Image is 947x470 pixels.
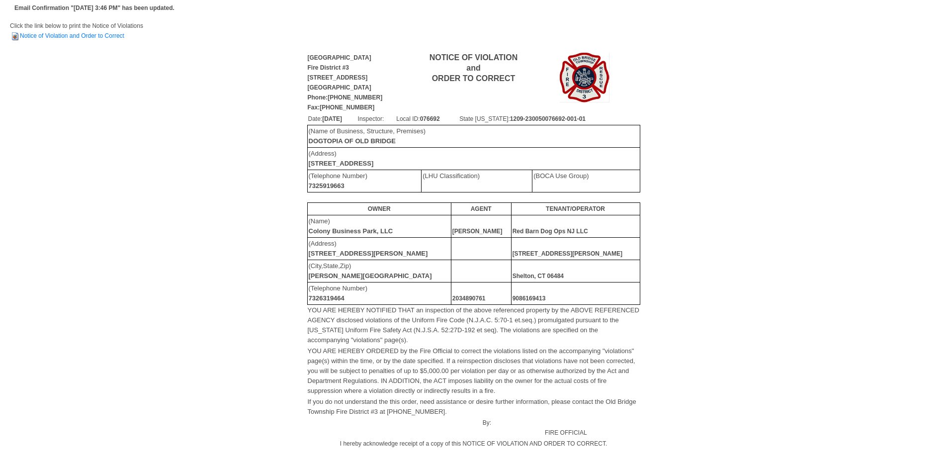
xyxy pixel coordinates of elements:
td: I hereby acknowledge receipt of a copy of this NOTICE OF VIOLATION AND ORDER TO CORRECT. [307,438,640,449]
td: Email Confirmation "[DATE] 3:46 PM" has been updated. [13,1,176,14]
font: (Address) [309,240,428,257]
span: Click the link below to print the Notice of Violations [10,22,143,39]
b: TENANT/OPERATOR [546,205,605,212]
b: 076692 [420,115,440,122]
b: 1209-230050076692-001-01 [510,115,586,122]
b: [DATE] [322,115,342,122]
b: Shelton, CT 06484 [513,273,564,280]
img: Image [560,53,609,102]
b: AGENT [471,205,492,212]
font: (LHU Classification) [423,172,480,180]
b: [STREET_ADDRESS][PERSON_NAME] [309,250,428,257]
b: Colony Business Park, LLC [309,227,393,235]
font: (Telephone Number) [309,284,368,302]
td: State [US_STATE]: [459,113,639,124]
b: 7326319464 [309,294,344,302]
td: Inspector: [357,113,396,124]
font: (Telephone Number) [309,172,368,189]
font: (Name) [309,217,393,235]
b: DOGTOPIA OF OLD BRIDGE [309,137,396,145]
b: [STREET_ADDRESS] [309,160,374,167]
b: 9086169413 [513,295,546,302]
font: (City,State,Zip) [309,262,432,280]
a: Notice of Violation and Order to Correct [10,32,124,39]
b: [STREET_ADDRESS][PERSON_NAME] [513,250,622,257]
b: [GEOGRAPHIC_DATA] Fire District #3 [STREET_ADDRESS] [GEOGRAPHIC_DATA] Phone:[PHONE_NUMBER] Fax:[P... [308,54,383,111]
b: [PERSON_NAME][GEOGRAPHIC_DATA] [309,272,432,280]
font: (Name of Business, Structure, Premises) [309,127,426,145]
b: 2034890761 [452,295,486,302]
td: FIRE OFFICIAL [492,417,640,438]
font: If you do not understand the this order, need assistance or desire further information, please co... [308,398,636,415]
font: (Address) [309,150,374,167]
font: YOU ARE HEREBY NOTIFIED THAT an inspection of the above referenced property by the ABOVE REFERENC... [308,306,639,344]
td: Local ID: [396,113,459,124]
b: NOTICE OF VIOLATION and ORDER TO CORRECT [430,53,517,83]
b: [PERSON_NAME] [452,228,503,235]
img: HTML Document [10,31,20,41]
b: 7325919663 [309,182,344,189]
font: (BOCA Use Group) [533,172,589,180]
b: Red Barn Dog Ops NJ LLC [513,228,588,235]
b: OWNER [368,205,391,212]
font: YOU ARE HEREBY ORDERED by the Fire Official to correct the violations listed on the accompanying ... [308,347,635,394]
td: By: [307,417,492,438]
td: Date: [308,113,357,124]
